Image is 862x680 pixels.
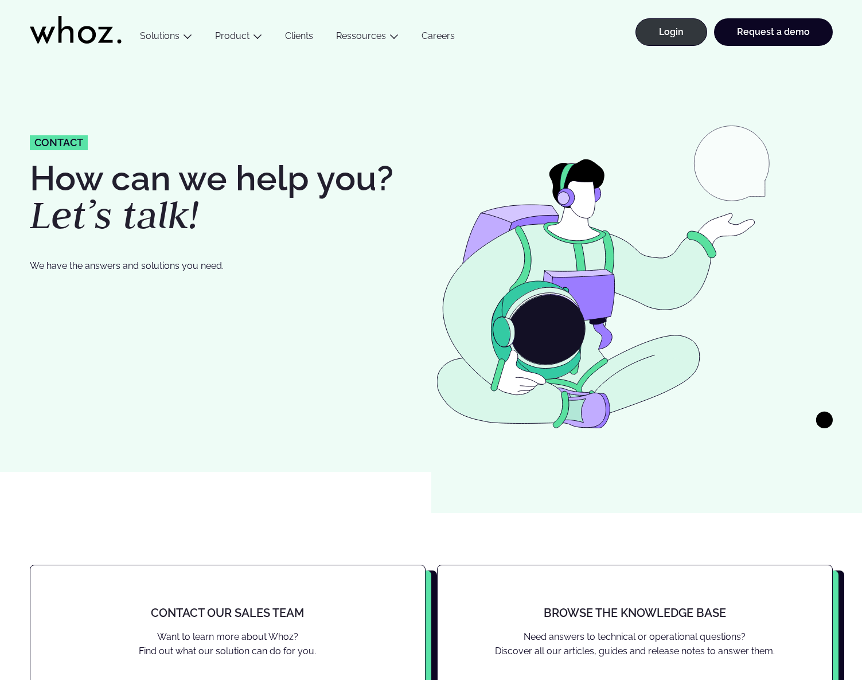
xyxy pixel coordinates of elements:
[461,607,809,619] h2: BROWSE The Knowledge Base
[30,259,386,273] p: We have the answers and solutions you need.
[204,30,274,46] button: Product
[128,30,204,46] button: Solutions
[30,161,426,235] h1: How can we help you?
[635,18,707,46] a: Login
[410,30,466,46] a: Careers
[274,30,325,46] a: Clients
[34,138,83,148] span: Contact
[30,189,199,240] em: Let’s talk!
[53,630,402,659] p: Want to learn more about Whoz? Find out what our solution can do for you.
[325,30,410,46] button: Ressources
[336,30,386,41] a: Ressources
[53,607,402,619] h2: Contact our sales team
[714,18,833,46] a: Request a demo
[215,30,249,41] a: Product
[461,630,809,659] p: Need answers to technical or operational questions? Discover all our articles, guides and release...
